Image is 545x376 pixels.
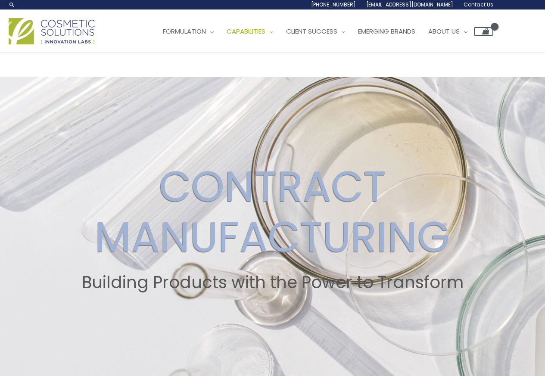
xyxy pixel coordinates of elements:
h2: Building Products with the Power to Transform [8,273,537,292]
a: Client Success [280,19,352,44]
span: Formulation [163,27,206,36]
span: Emerging Brands [358,27,415,36]
a: Formulation [156,19,220,44]
a: Capabilities [220,19,280,44]
a: View Shopping Cart, empty [474,27,493,36]
nav: Site Navigation [150,19,493,44]
span: Client Success [286,27,337,36]
span: [EMAIL_ADDRESS][DOMAIN_NAME] [366,1,453,8]
a: About Us [422,19,474,44]
a: Emerging Brands [352,19,422,44]
span: [PHONE_NUMBER] [311,1,356,8]
span: About Us [428,27,460,36]
img: Cosmetic Solutions Logo [9,18,95,44]
span: Contact Us [464,1,493,8]
span: Capabilities [227,27,265,36]
h2: CONTRACT MANUFACTURING [8,161,537,262]
a: Search icon link [9,1,16,8]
